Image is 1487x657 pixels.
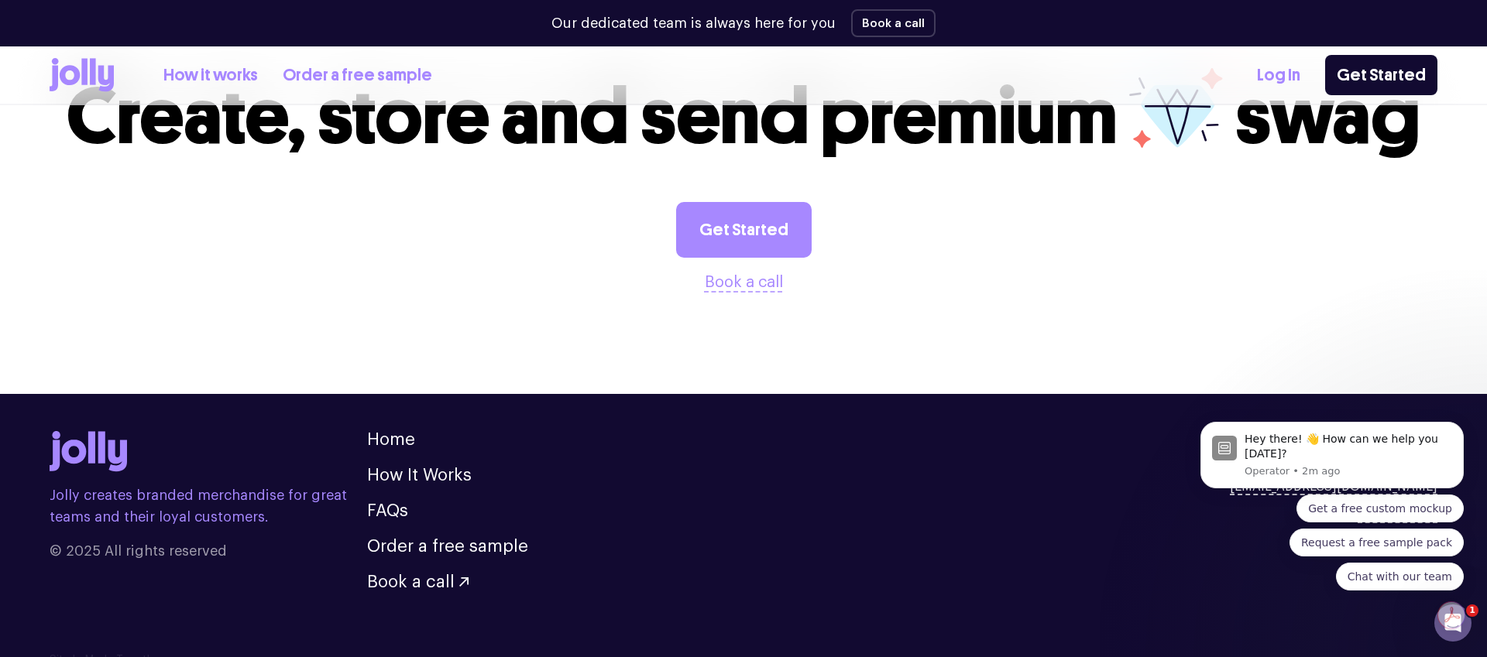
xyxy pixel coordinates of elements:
[283,63,432,88] a: Order a free sample
[851,9,936,37] button: Book a call
[367,573,469,590] button: Book a call
[1235,70,1420,163] span: swag
[367,538,528,555] a: Order a free sample
[676,202,812,258] a: Get Started
[367,502,408,519] a: FAQs
[1257,63,1300,88] a: Log In
[1434,604,1472,642] iframe: Intercom live chat
[367,431,415,448] a: Home
[367,467,472,484] a: How It Works
[163,63,258,88] a: How it works
[705,270,783,295] button: Book a call
[1325,55,1437,95] a: Get Started
[50,540,367,562] span: © 2025 All rights reserved
[367,573,455,590] span: Book a call
[67,70,1118,163] span: Create, store and send premium
[551,13,836,34] p: Our dedicated team is always here for you
[1177,408,1487,600] iframe: Intercom notifications message
[50,484,367,528] p: Jolly creates branded merchandise for great teams and their loyal customers.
